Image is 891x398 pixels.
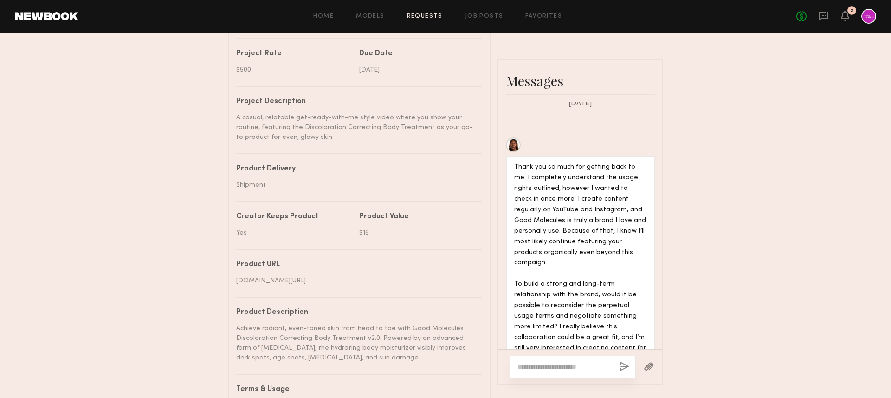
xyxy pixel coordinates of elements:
div: Messages [506,72,655,90]
div: Product Value [359,213,475,221]
div: [DATE] [359,65,475,75]
div: Creator Keeps Product [236,213,352,221]
div: Terms & Usage [236,386,475,393]
a: Requests [407,13,443,20]
div: Product Delivery [236,165,475,173]
div: Product URL [236,261,475,268]
div: Project Description [236,98,475,105]
a: Home [313,13,334,20]
div: A casual, relatable get-ready-with-me style video where you show your routine, featuring the Disc... [236,113,475,142]
div: Yes [236,228,352,238]
div: $500 [236,65,352,75]
div: Achieve radiant, even-toned skin from head to toe with Good Molecules Discoloration Correcting Bo... [236,324,475,363]
div: Due Date [359,50,475,58]
div: Product Description [236,309,475,316]
span: [DATE] [568,100,592,108]
div: $15 [359,228,475,238]
div: Shipment [236,180,475,190]
a: Models [356,13,384,20]
div: Thank you so much for getting back to me. I completely understand the usage rights outlined, howe... [514,162,646,386]
a: Favorites [525,13,562,20]
a: Job Posts [465,13,504,20]
div: Project Rate [236,50,352,58]
div: 2 [850,8,853,13]
div: [DOMAIN_NAME][URL] [236,276,475,286]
